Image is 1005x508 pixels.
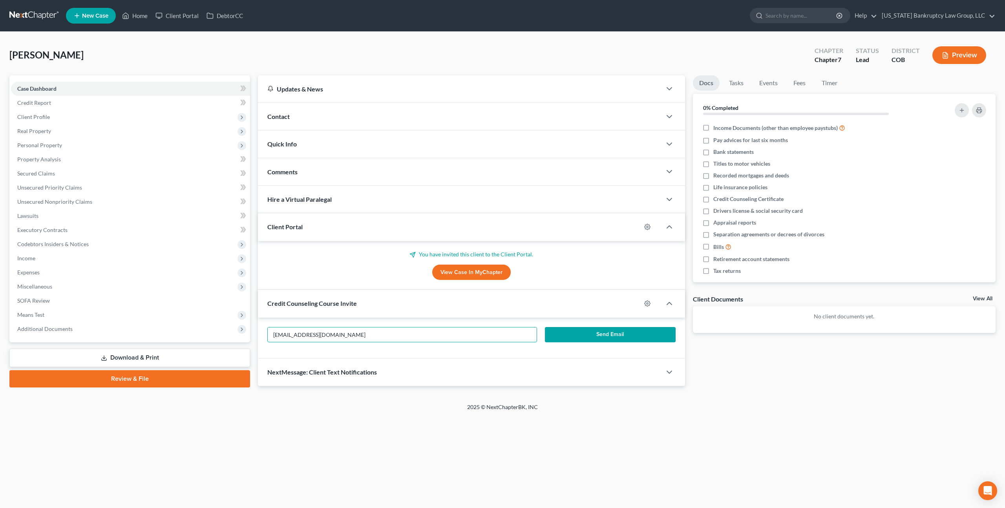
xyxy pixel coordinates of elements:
a: Client Portal [152,9,203,23]
span: Retirement account statements [713,255,789,263]
p: You have invited this client to the Client Portal. [267,250,676,258]
a: View All [973,296,992,302]
a: Property Analysis [11,152,250,166]
span: Expenses [17,269,40,276]
a: Timer [815,75,844,91]
button: Send Email [545,327,676,343]
span: Miscellaneous [17,283,52,290]
a: Fees [787,75,812,91]
a: Unsecured Nonpriority Claims [11,195,250,209]
span: Credit Counseling Course Invite [267,300,357,307]
a: Events [753,75,784,91]
span: Additional Documents [17,325,73,332]
a: Docs [693,75,720,91]
div: Updates & News [267,85,652,93]
span: Case Dashboard [17,85,57,92]
a: SOFA Review [11,294,250,308]
p: No client documents yet. [699,312,989,320]
span: 7 [838,56,841,63]
a: Unsecured Priority Claims [11,181,250,195]
span: NextMessage: Client Text Notifications [267,368,377,376]
span: Hire a Virtual Paralegal [267,196,332,203]
span: Credit Report [17,99,51,106]
span: Client Profile [17,113,50,120]
a: Case Dashboard [11,82,250,96]
div: Status [856,46,879,55]
span: Comments [267,168,298,175]
span: Life insurance policies [713,183,767,191]
span: Means Test [17,311,44,318]
span: [PERSON_NAME] [9,49,84,60]
span: Contact [267,113,290,120]
a: Home [118,9,152,23]
span: New Case [82,13,108,19]
span: Drivers license & social security card [713,207,803,215]
span: Real Property [17,128,51,134]
span: Unsecured Nonpriority Claims [17,198,92,205]
a: Lawsuits [11,209,250,223]
a: [US_STATE] Bankruptcy Law Group, LLC [878,9,995,23]
span: Client Portal [267,223,303,230]
input: Enter email [268,327,537,342]
a: Download & Print [9,349,250,367]
a: DebtorCC [203,9,247,23]
a: Help [851,9,877,23]
span: Lawsuits [17,212,38,219]
span: SOFA Review [17,297,50,304]
span: Bills [713,243,724,251]
span: Codebtors Insiders & Notices [17,241,89,247]
div: District [892,46,920,55]
a: Secured Claims [11,166,250,181]
button: Preview [932,46,986,64]
div: Chapter [815,46,843,55]
div: 2025 © NextChapterBK, INC [279,403,726,417]
strong: 0% Completed [703,104,738,111]
span: Quick Info [267,140,297,148]
div: Chapter [815,55,843,64]
div: Lead [856,55,879,64]
a: Executory Contracts [11,223,250,237]
span: Personal Property [17,142,62,148]
input: Search by name... [766,8,837,23]
span: Appraisal reports [713,219,756,227]
span: Pay advices for last six months [713,136,788,144]
span: Bank statements [713,148,754,156]
a: Tasks [723,75,750,91]
div: COB [892,55,920,64]
a: Review & File [9,370,250,387]
a: Credit Report [11,96,250,110]
span: Credit Counseling Certificate [713,195,784,203]
span: Income [17,255,35,261]
div: Open Intercom Messenger [978,481,997,500]
span: Secured Claims [17,170,55,177]
span: Income Documents (other than employee paystubs) [713,124,838,132]
div: Client Documents [693,295,743,303]
span: Property Analysis [17,156,61,163]
span: Recorded mortgages and deeds [713,172,789,179]
a: View Case in MyChapter [432,265,511,280]
span: Unsecured Priority Claims [17,184,82,191]
span: Separation agreements or decrees of divorces [713,230,824,238]
span: Executory Contracts [17,227,68,233]
span: Tax returns [713,267,741,275]
span: Titles to motor vehicles [713,160,770,168]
